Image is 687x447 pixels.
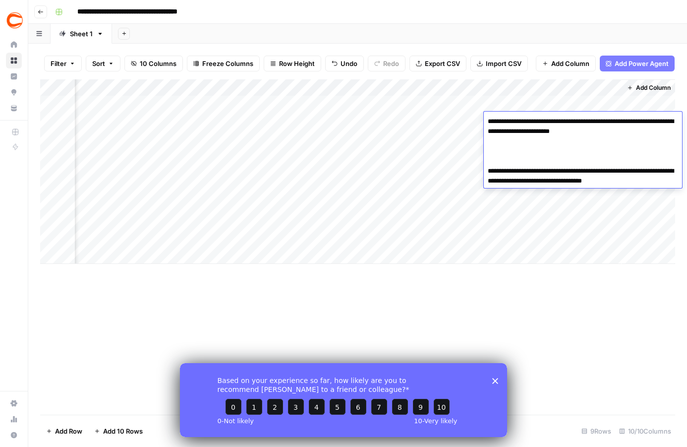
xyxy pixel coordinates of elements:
button: Workspace: Covers [6,8,22,33]
span: Import CSV [486,59,521,68]
span: Add Row [55,426,82,436]
a: Usage [6,411,22,427]
iframe: Survey from AirOps [180,363,507,437]
span: Freeze Columns [202,59,253,68]
button: Undo [325,56,364,71]
span: 10 Columns [140,59,176,68]
a: Opportunities [6,84,22,100]
button: Redo [368,56,405,71]
span: Add 10 Rows [103,426,143,436]
span: Filter [51,59,66,68]
span: Sort [92,59,105,68]
a: Insights [6,68,22,84]
a: Settings [6,395,22,411]
button: Row Height [264,56,321,71]
span: Add Column [636,83,671,92]
button: Add Power Agent [600,56,675,71]
button: Filter [44,56,82,71]
button: Add 10 Rows [88,423,149,439]
span: Undo [341,59,357,68]
a: Home [6,37,22,53]
button: 10 Columns [124,56,183,71]
span: Redo [383,59,399,68]
span: Row Height [279,59,315,68]
button: Freeze Columns [187,56,260,71]
a: Browse [6,53,22,68]
button: Import CSV [470,56,528,71]
button: Add Column [536,56,596,71]
button: Add Row [40,423,88,439]
button: Export CSV [409,56,466,71]
div: 9 Rows [577,423,615,439]
img: Covers Logo [6,11,24,29]
span: Export CSV [425,59,460,68]
a: Sheet 1 [51,24,112,44]
button: Add Column [623,81,675,94]
div: 10/10 Columns [615,423,675,439]
button: Sort [86,56,120,71]
button: Help + Support [6,427,22,443]
span: Add Power Agent [615,59,669,68]
span: Add Column [551,59,589,68]
div: Sheet 1 [70,29,93,39]
a: Your Data [6,100,22,116]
